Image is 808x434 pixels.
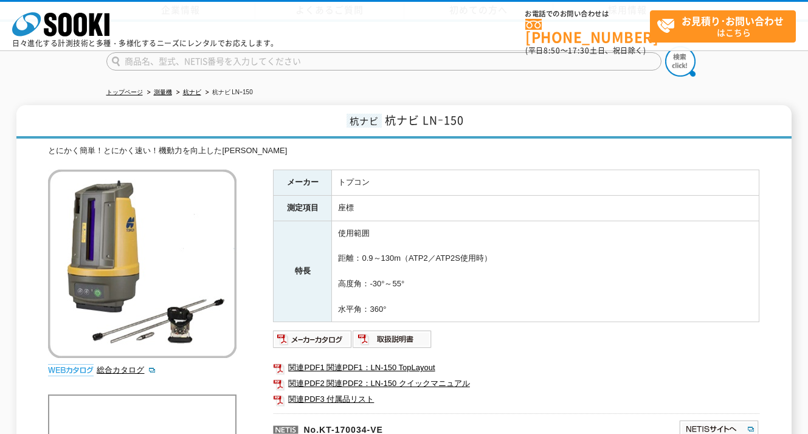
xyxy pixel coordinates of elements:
a: 関連PDF1 関連PDF1：LN-150 TopLayout [273,360,759,376]
a: メーカーカタログ [273,338,353,347]
th: 特長 [274,221,332,322]
img: 杭ナビ LNｰ150 [48,170,237,358]
a: トップページ [106,89,143,95]
div: とにかく簡単！とにかく速い！機動力を向上した[PERSON_NAME] [48,145,759,157]
a: 測量機 [154,89,172,95]
span: 17:30 [568,45,590,56]
img: 取扱説明書 [353,329,432,349]
span: (平日 ～ 土日、祝日除く) [525,45,646,56]
a: 関連PDF2 関連PDF2：LN-150 クイックマニュアル [273,376,759,391]
td: 座標 [332,195,759,221]
img: btn_search.png [665,46,696,77]
th: メーカー [274,170,332,196]
td: トプコン [332,170,759,196]
strong: お見積り･お問い合わせ [682,13,784,28]
span: はこちら [657,11,795,41]
span: 杭ナビ [347,114,382,128]
a: お見積り･お問い合わせはこちら [650,10,796,43]
img: webカタログ [48,364,94,376]
th: 測定項目 [274,195,332,221]
a: 取扱説明書 [353,338,432,347]
li: 杭ナビ LNｰ150 [203,86,253,99]
img: メーカーカタログ [273,329,353,349]
span: 杭ナビ LNｰ150 [385,112,464,128]
p: 日々進化する計測技術と多種・多様化するニーズにレンタルでお応えします。 [12,40,278,47]
a: 総合カタログ [97,365,156,374]
a: 杭ナビ [183,89,201,95]
span: お電話でのお問い合わせは [525,10,650,18]
td: 使用範囲 距離：0.9～130m（ATP2／ATP2S使用時） 高度角：-30°～55° 水平角：360° [332,221,759,322]
span: 8:50 [544,45,561,56]
a: [PHONE_NUMBER] [525,19,650,44]
a: 関連PDF3 付属品リスト [273,391,759,407]
input: 商品名、型式、NETIS番号を入力してください [106,52,661,71]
